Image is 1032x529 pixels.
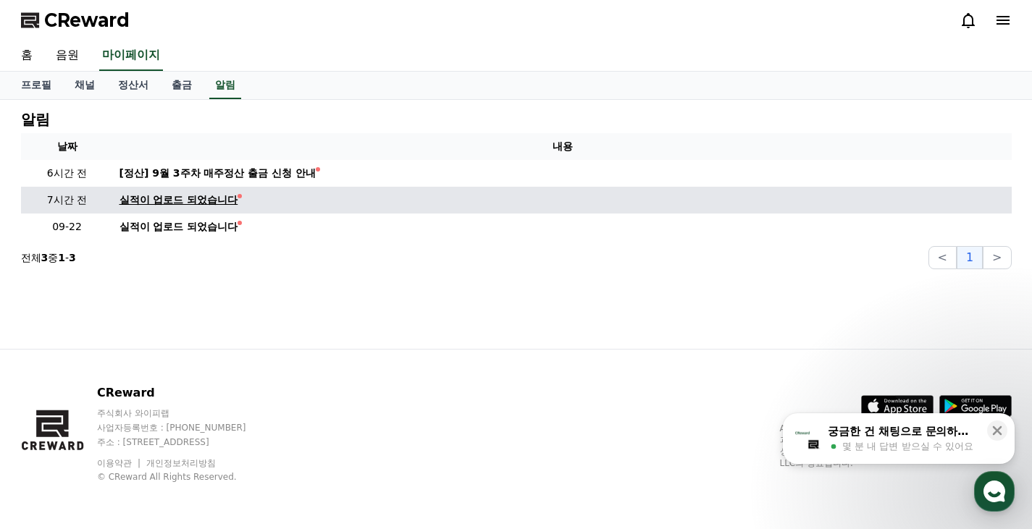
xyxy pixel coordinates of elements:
[27,166,108,181] p: 6시간 전
[983,246,1011,269] button: >
[21,250,76,265] p: 전체 중 -
[119,166,1006,181] a: [정산] 9월 3주차 매주정산 출금 신청 안내
[58,252,65,263] strong: 1
[97,384,274,402] p: CReward
[97,407,274,419] p: 주식회사 와이피랩
[160,72,204,99] a: 출금
[4,409,96,445] a: 홈
[27,219,108,234] p: 09-22
[119,192,238,208] div: 실적이 업로드 되었습니다
[119,192,1006,208] a: 실적이 업로드 되었습니다
[957,246,983,269] button: 1
[224,431,241,442] span: 설정
[780,423,1012,469] p: App Store, iCloud, iCloud Drive 및 iTunes Store는 미국과 그 밖의 나라 및 지역에서 등록된 Apple Inc.의 서비스 상표입니다. Goo...
[21,133,114,160] th: 날짜
[928,246,957,269] button: <
[119,166,316,181] div: [정산] 9월 3주차 매주정산 출금 신청 안내
[187,409,278,445] a: 설정
[99,41,163,71] a: 마이페이지
[63,72,106,99] a: 채널
[97,471,274,483] p: © CReward All Rights Reserved.
[133,431,150,443] span: 대화
[97,436,274,448] p: 주소 : [STREET_ADDRESS]
[106,72,160,99] a: 정산서
[9,41,44,71] a: 홈
[146,458,216,468] a: 개인정보처리방침
[97,458,143,468] a: 이용약관
[119,219,1006,234] a: 실적이 업로드 되었습니다
[209,72,241,99] a: 알림
[46,431,54,442] span: 홈
[41,252,49,263] strong: 3
[21,111,50,127] h4: 알림
[69,252,76,263] strong: 3
[96,409,187,445] a: 대화
[44,9,130,32] span: CReward
[27,192,108,208] p: 7시간 전
[44,41,91,71] a: 음원
[114,133,1012,160] th: 내용
[9,72,63,99] a: 프로필
[21,9,130,32] a: CReward
[119,219,238,234] div: 실적이 업로드 되었습니다
[97,422,274,433] p: 사업자등록번호 : [PHONE_NUMBER]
